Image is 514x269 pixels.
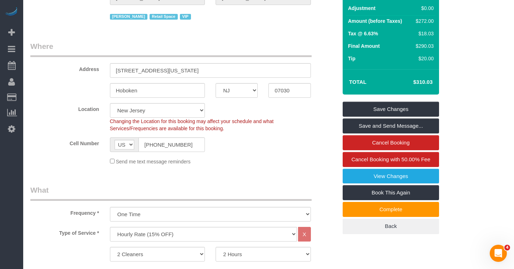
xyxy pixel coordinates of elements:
input: City [110,83,205,98]
img: Automaid Logo [4,7,19,17]
div: $290.03 [413,42,434,50]
span: 4 [504,245,510,250]
iframe: Intercom live chat [490,245,507,262]
legend: Where [30,41,312,57]
a: Save and Send Message... [343,118,439,133]
label: Frequency * [25,207,105,217]
a: Cancel Booking with 50.00% Fee [343,152,439,167]
label: Type of Service * [25,227,105,237]
a: Back [343,219,439,234]
label: Final Amount [348,42,380,50]
input: Zip Code [268,83,311,98]
label: Cell Number [25,137,105,147]
label: Amount (before Taxes) [348,17,402,25]
div: $0.00 [413,5,434,12]
label: Address [25,63,105,73]
div: $272.00 [413,17,434,25]
span: Send me text message reminders [116,159,190,164]
strong: Total [349,79,367,85]
legend: What [30,185,312,201]
a: Complete [343,202,439,217]
span: [PERSON_NAME] [110,14,147,20]
label: Tip [348,55,356,62]
input: Cell Number [138,137,205,152]
a: Save Changes [343,102,439,117]
h4: $310.03 [392,79,433,85]
span: Retail Space [150,14,178,20]
a: Cancel Booking [343,135,439,150]
a: View Changes [343,169,439,184]
label: Tax @ 6.63% [348,30,378,37]
div: $20.00 [413,55,434,62]
label: Adjustment [348,5,376,12]
span: Cancel Booking with 50.00% Fee [352,156,430,162]
div: $18.03 [413,30,434,37]
label: Location [25,103,105,113]
a: Book This Again [343,185,439,200]
span: VIP [180,14,191,20]
span: Changing the Location for this booking may affect your schedule and what Services/Frequencies are... [110,118,274,131]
